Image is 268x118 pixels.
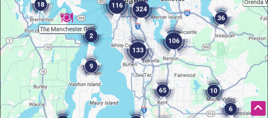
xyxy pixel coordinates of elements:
div: 10 [201,78,226,104]
div: 133 [121,33,155,67]
div: The Manchester Grill [60,11,73,24]
div: 9 [78,54,104,79]
div: 65 [150,78,176,103]
div: Scroll Back to Top [251,101,266,116]
div: 36 [209,5,234,31]
div: 2 [78,23,104,49]
div: 106 [157,24,191,58]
